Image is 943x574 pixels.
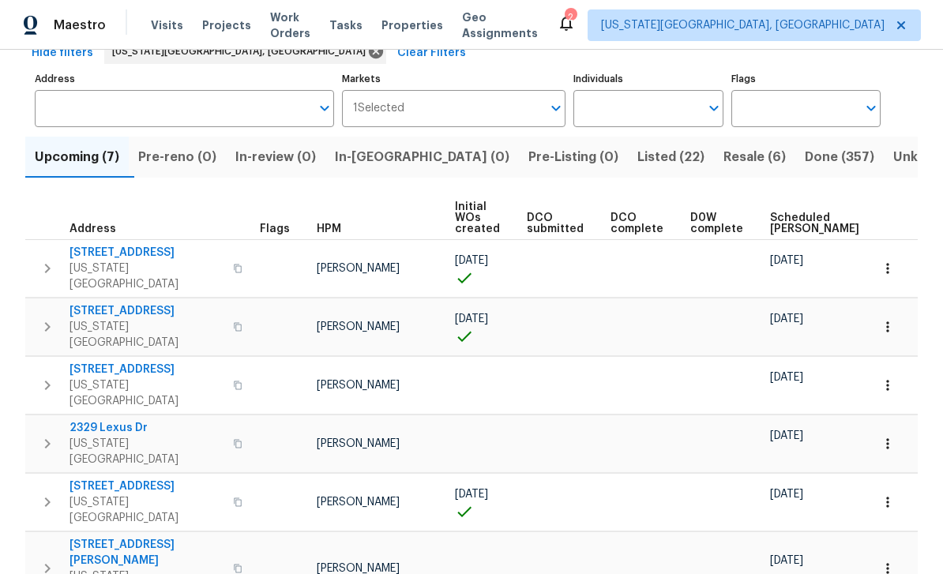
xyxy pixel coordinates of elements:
span: Pre-reno (0) [138,146,216,168]
span: [DATE] [770,430,803,441]
span: [DATE] [770,313,803,325]
span: [PERSON_NAME] [317,438,400,449]
span: [DATE] [770,555,803,566]
span: [US_STATE][GEOGRAPHIC_DATA] [70,494,224,526]
span: 2329 Lexus Dr [70,420,224,436]
span: Maestro [54,17,106,33]
label: Address [35,74,334,84]
div: [US_STATE][GEOGRAPHIC_DATA], [GEOGRAPHIC_DATA] [104,39,386,64]
span: DCO complete [611,212,663,234]
button: Clear Filters [391,39,472,68]
button: Open [314,97,336,119]
span: Flags [260,223,290,234]
label: Markets [342,74,566,84]
span: 1 Selected [353,102,404,115]
span: Done (357) [805,146,874,168]
span: Projects [202,17,251,33]
span: D0W complete [690,212,743,234]
span: [PERSON_NAME] [317,497,400,508]
span: In-review (0) [235,146,316,168]
span: Visits [151,17,183,33]
span: [STREET_ADDRESS] [70,478,224,494]
span: [STREET_ADDRESS] [70,245,224,261]
label: Flags [731,74,881,84]
div: 2 [565,9,576,25]
span: Geo Assignments [462,9,538,41]
span: [PERSON_NAME] [317,563,400,574]
span: [DATE] [770,372,803,383]
span: Resale (6) [723,146,786,168]
span: Listed (22) [637,146,704,168]
span: Initial WOs created [455,201,500,234]
span: [US_STATE][GEOGRAPHIC_DATA] [70,319,224,351]
span: Address [70,223,116,234]
span: [US_STATE][GEOGRAPHIC_DATA] [70,436,224,467]
span: [PERSON_NAME] [317,263,400,274]
span: Hide filters [32,43,93,63]
span: DCO submitted [527,212,584,234]
span: [PERSON_NAME] [317,321,400,332]
span: [STREET_ADDRESS] [70,362,224,377]
button: Open [703,97,725,119]
span: Properties [381,17,443,33]
button: Hide filters [25,39,100,68]
span: Scheduled [PERSON_NAME] [770,212,859,234]
button: Open [860,97,882,119]
span: Pre-Listing (0) [528,146,618,168]
label: Individuals [573,74,723,84]
button: Open [545,97,567,119]
span: HPM [317,223,341,234]
span: [US_STATE][GEOGRAPHIC_DATA], [GEOGRAPHIC_DATA] [601,17,885,33]
span: In-[GEOGRAPHIC_DATA] (0) [335,146,509,168]
span: [US_STATE][GEOGRAPHIC_DATA], [GEOGRAPHIC_DATA] [112,43,372,59]
span: [DATE] [455,255,488,266]
span: [US_STATE][GEOGRAPHIC_DATA] [70,261,224,292]
span: [DATE] [455,313,488,325]
span: Work Orders [270,9,310,41]
span: Tasks [329,20,363,31]
span: [STREET_ADDRESS][PERSON_NAME] [70,537,224,568]
span: [DATE] [770,489,803,500]
span: [US_STATE][GEOGRAPHIC_DATA] [70,377,224,409]
span: [DATE] [770,255,803,266]
span: [PERSON_NAME] [317,380,400,391]
span: [DATE] [455,489,488,500]
span: Clear Filters [397,43,466,63]
span: [STREET_ADDRESS] [70,303,224,319]
span: Upcoming (7) [35,146,119,168]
